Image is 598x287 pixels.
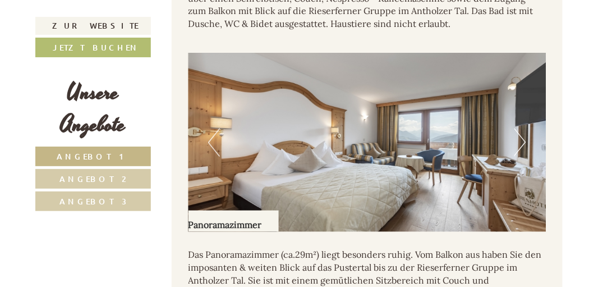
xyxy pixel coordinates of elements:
button: Previous [208,129,220,157]
button: Next [514,129,526,157]
div: Panoramazimmer [188,211,279,232]
span: Angebot 3 [59,196,127,207]
img: image [188,53,546,232]
span: Angebot 2 [60,174,127,184]
a: Jetzt buchen [35,38,151,57]
a: Zur Website [35,17,151,35]
span: Angebot 1 [57,151,130,162]
div: Unsere Angebote [35,77,151,141]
